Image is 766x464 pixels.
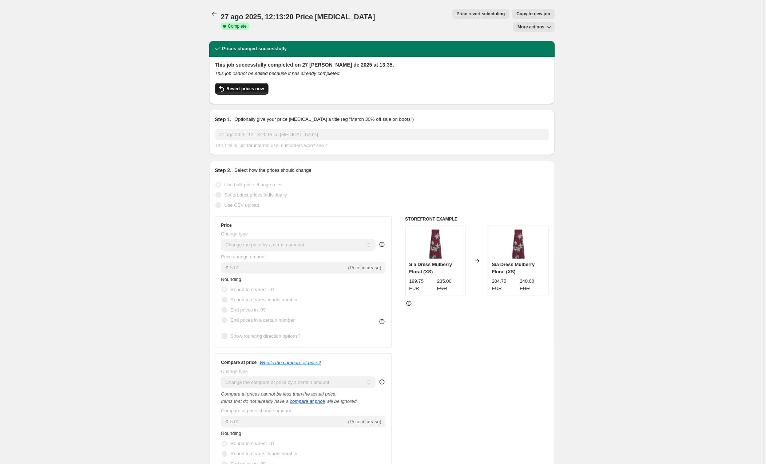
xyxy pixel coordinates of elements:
img: ROMUALDA-040325-13_80x.png [504,230,533,259]
i: Compare at prices cannot be less than the actual price. [221,391,337,397]
span: End prices in .99 [231,307,266,313]
span: Complete [228,23,247,29]
span: Change type [221,231,248,237]
span: Sia Dress Mulberry Floral (XS) [492,262,535,274]
span: Copy to new job [517,11,551,17]
h3: Compare at price [221,360,257,365]
h2: This job successfully completed on 27 [PERSON_NAME] de 2025 at 13:35. [215,61,549,68]
div: 199.75 EUR [409,278,434,292]
span: Use CSV upload [225,202,259,208]
button: Revert prices now [215,83,269,95]
img: ROMUALDA-040325-13_80x.png [421,230,450,259]
span: Round to nearest .01 [231,287,275,292]
strike: 235.00 EUR [437,278,462,292]
span: (Price increase) [348,265,381,270]
span: Round to nearest whole number [231,451,298,457]
span: Rounding [221,431,242,436]
span: End prices in a certain number [231,317,295,323]
button: Price revert scheduling [452,9,509,19]
input: 30% off holiday sale [215,129,549,140]
span: Show rounding direction options? [231,333,301,339]
p: Select how the prices should change [234,167,311,174]
span: Use bulk price change rules [225,182,283,187]
button: More actions [513,22,555,32]
span: 27 ago 2025, 12:13:20 Price [MEDICAL_DATA] [221,13,375,21]
h2: Step 2. [215,167,232,174]
span: (Price increase) [348,419,381,424]
span: € [226,265,228,270]
h2: Prices changed successfully [222,45,287,52]
span: Set product prices individually [225,192,287,198]
span: € [226,419,228,424]
strike: 240.00 EUR [520,278,545,292]
i: will be ignored. [326,398,358,404]
span: Revert prices now [227,86,264,92]
span: More actions [517,24,544,30]
div: help [378,241,386,248]
div: 204.75 EUR [492,278,517,292]
span: Round to nearest .01 [231,441,275,447]
button: compare at price [290,398,325,404]
p: Optionally give your price [MEDICAL_DATA] a title (eg "March 30% off sale on boots") [234,116,414,123]
span: Price change amount [221,254,266,259]
div: help [378,378,386,386]
span: Rounding [221,277,242,282]
h6: STOREFRONT EXAMPLE [405,216,549,222]
input: -10.00 [230,262,347,274]
span: Change type [221,369,248,374]
span: Compare at price change amount [221,408,291,413]
h2: Step 1. [215,116,232,123]
span: Sia Dress Mulberry Floral (XS) [409,262,452,274]
button: Price change jobs [209,9,219,19]
i: Items that do not already have a [221,398,289,404]
span: This title is just for internal use, customers won't see it [215,143,328,148]
button: Copy to new job [512,9,555,19]
i: This job cannot be edited because it has already completed. [215,71,341,76]
h3: Price [221,222,232,228]
input: -10.00 [230,416,347,428]
span: Round to nearest whole number [231,297,298,302]
span: Price revert scheduling [457,11,505,17]
button: What's the compare at price? [260,360,321,365]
